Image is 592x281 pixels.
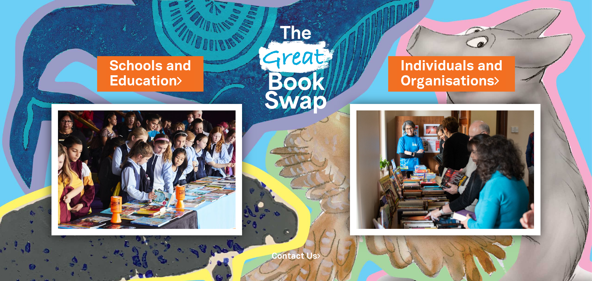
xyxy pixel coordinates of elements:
[350,104,541,235] img: Individuals and Organisations
[251,7,341,126] img: Great Bookswap logo
[272,253,320,260] a: Contact Us
[109,56,191,91] a: Schools andEducation
[51,104,242,235] img: Schools and Education
[401,56,503,91] a: Individuals andOrganisations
